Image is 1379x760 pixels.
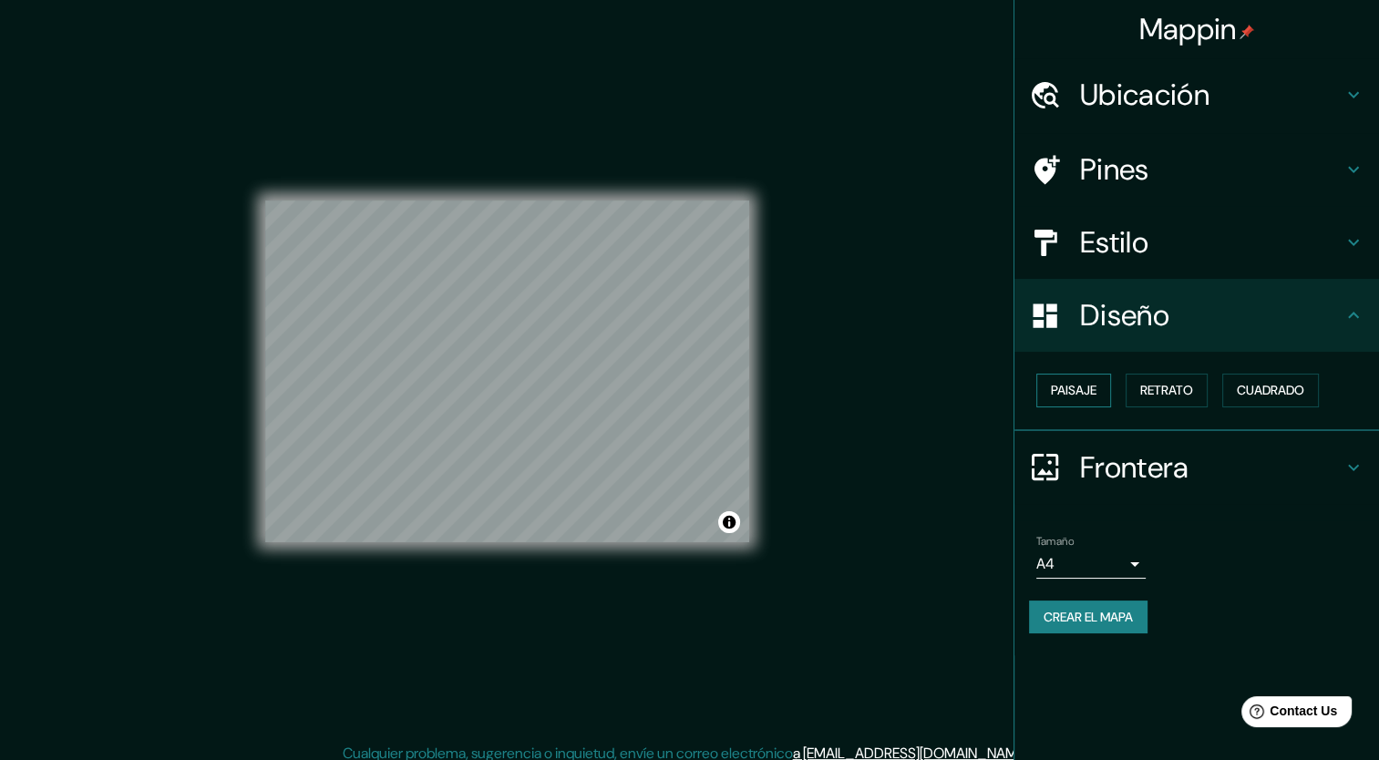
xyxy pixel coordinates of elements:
[1014,431,1379,504] div: Frontera
[1080,224,1343,261] h4: Estilo
[1126,374,1208,407] button: Retrato
[1036,533,1074,549] label: Tamaño
[1139,10,1237,48] font: Mappin
[718,511,740,533] button: Alternar atribución
[1036,374,1111,407] button: Paisaje
[1014,58,1379,131] div: Ubicación
[1014,206,1379,279] div: Estilo
[1237,379,1304,402] font: Cuadrado
[1014,133,1379,206] div: Pines
[1080,77,1343,113] h4: Ubicación
[1051,379,1096,402] font: Paisaje
[1036,549,1146,579] div: A4
[1029,601,1147,634] button: Crear el mapa
[1044,606,1133,629] font: Crear el mapa
[1080,297,1343,334] h4: Diseño
[1080,449,1343,486] h4: Frontera
[1080,151,1343,188] h4: Pines
[265,200,749,542] canvas: Mapa
[1140,379,1193,402] font: Retrato
[1240,25,1254,39] img: pin-icon.png
[1222,374,1319,407] button: Cuadrado
[1217,689,1359,740] iframe: Help widget launcher
[1014,279,1379,352] div: Diseño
